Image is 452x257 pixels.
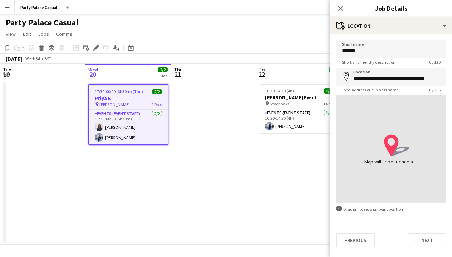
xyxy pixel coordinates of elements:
[89,95,168,101] h3: Priya B
[99,102,130,107] span: [PERSON_NAME]
[152,102,162,107] span: 1 Role
[174,66,183,73] span: Thu
[88,84,168,145] app-job-card: 17:30-00:00 (6h30m) (Thu)2/2Priya B [PERSON_NAME]1 RoleEvents (Event Staff)2/217:30-00:00 (6h30m)...
[3,66,11,73] span: Tue
[336,60,401,65] span: Short and friendly description
[323,101,334,106] span: 1 Role
[330,4,452,13] h3: Job Details
[3,29,19,39] a: View
[329,67,339,72] span: 1/1
[15,0,63,14] button: Party Palace Casual
[336,87,404,92] span: Type address or business name
[329,73,338,78] div: 1 Job
[35,29,52,39] a: Jobs
[95,89,143,94] span: 17:30-00:00 (6h30m) (Thu)
[259,109,339,133] app-card-role: Events (Event Staff)1/110:30-14:30 (4h)[PERSON_NAME]
[364,158,418,165] div: Map will appear once address has been added
[24,56,41,61] span: Week 34
[6,17,78,28] h1: Party Palace Casual
[158,67,168,72] span: 2/2
[330,17,452,34] div: Location
[408,233,446,247] button: Next
[258,70,265,78] span: 22
[2,70,11,78] span: 19
[265,88,294,94] span: 10:30-14:30 (4h)
[6,31,16,37] span: View
[336,206,446,213] div: Drag pin to set a pinpoint position
[23,31,31,37] span: Edit
[423,60,446,65] span: 6 / 120
[6,55,22,62] div: [DATE]
[38,31,49,37] span: Jobs
[44,56,51,61] div: BST
[53,29,75,39] a: Comms
[56,31,72,37] span: Comms
[158,73,167,78] div: 1 Job
[87,70,98,78] span: 20
[259,84,339,133] app-job-card: 10:30-14:30 (4h)1/1[PERSON_NAME] Event Sevenoaks1 RoleEvents (Event Staff)1/110:30-14:30 (4h)[PER...
[152,89,162,94] span: 2/2
[259,94,339,101] h3: [PERSON_NAME] Event
[20,29,34,39] a: Edit
[336,233,375,247] button: Previous
[89,110,168,144] app-card-role: Events (Event Staff)2/217:30-00:00 (6h30m)[PERSON_NAME][PERSON_NAME]
[421,87,446,92] span: 18 / 255
[270,101,289,106] span: Sevenoaks
[88,66,98,73] span: Wed
[324,88,334,94] span: 1/1
[173,70,183,78] span: 21
[259,66,265,73] span: Fri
